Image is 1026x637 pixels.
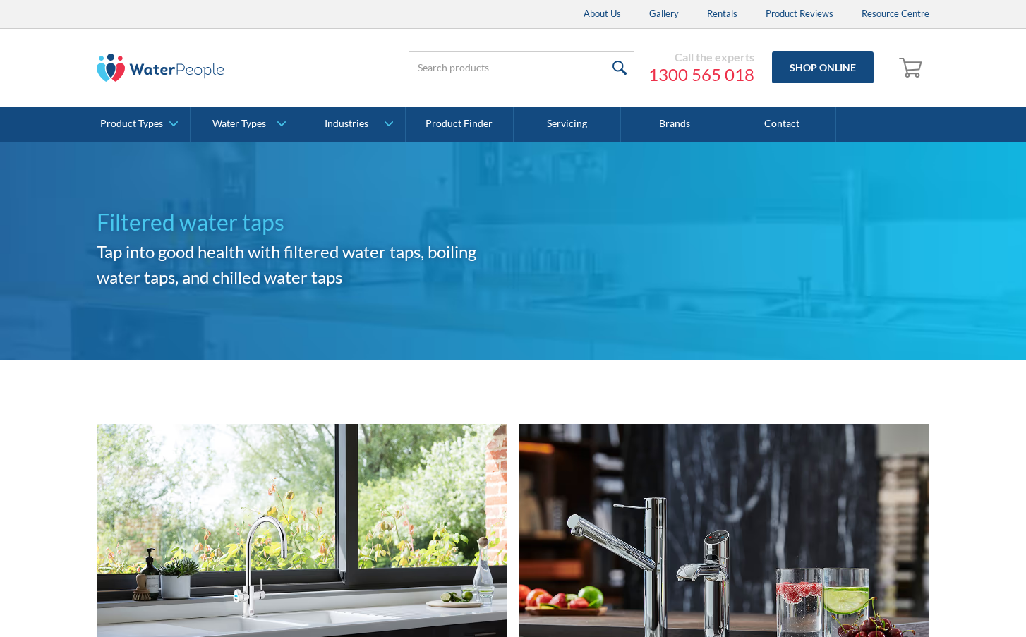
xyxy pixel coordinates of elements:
img: The Water People [97,54,224,82]
a: Brands [621,107,728,142]
a: Product Finder [406,107,513,142]
input: Search products [409,51,634,83]
a: 1300 565 018 [648,64,754,85]
div: Call the experts [648,50,754,64]
a: Water Types [191,107,297,142]
div: Product Types [100,118,163,130]
img: shopping cart [899,56,926,78]
a: Open empty cart [895,51,929,85]
h2: Tap into good health with filtered water taps, boiling water taps, and chilled water taps [97,239,513,290]
div: Industries [325,118,368,130]
h1: Filtered water taps [97,205,513,239]
a: Shop Online [772,51,874,83]
a: Industries [298,107,405,142]
a: Contact [728,107,835,142]
div: Water Types [212,118,266,130]
a: Product Types [83,107,190,142]
a: Servicing [514,107,621,142]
